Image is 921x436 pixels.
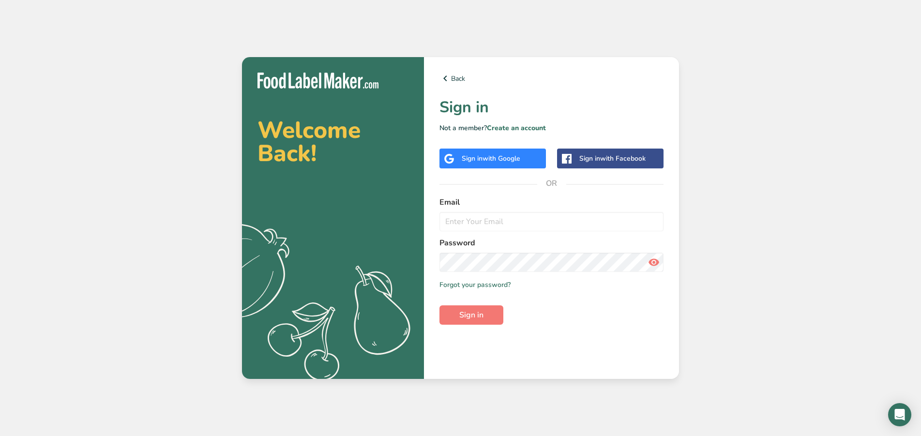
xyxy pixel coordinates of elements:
[459,309,483,321] span: Sign in
[600,154,646,163] span: with Facebook
[439,305,503,325] button: Sign in
[257,119,408,165] h2: Welcome Back!
[483,154,520,163] span: with Google
[537,169,566,198] span: OR
[487,123,546,133] a: Create an account
[462,153,520,164] div: Sign in
[439,73,664,84] a: Back
[439,123,664,133] p: Not a member?
[888,403,911,426] div: Open Intercom Messenger
[439,96,664,119] h1: Sign in
[439,196,664,208] label: Email
[439,212,664,231] input: Enter Your Email
[439,237,664,249] label: Password
[439,280,511,290] a: Forgot your password?
[257,73,378,89] img: Food Label Maker
[579,153,646,164] div: Sign in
